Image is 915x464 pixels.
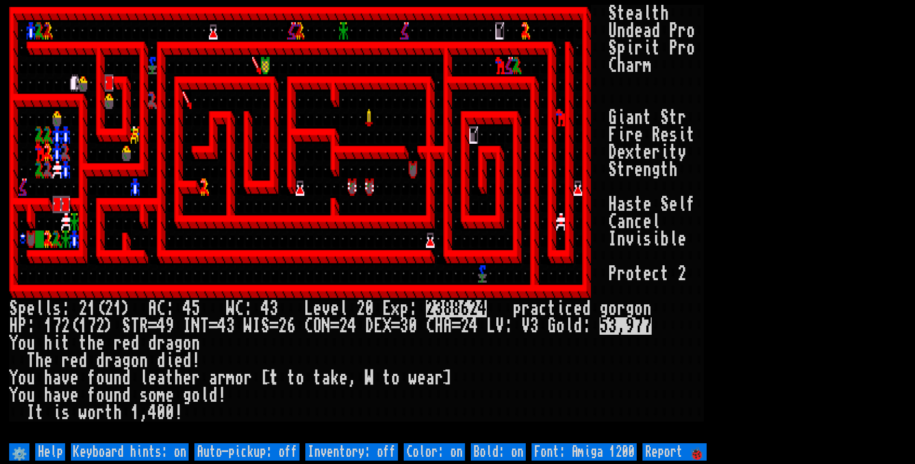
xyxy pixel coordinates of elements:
[600,317,608,335] mark: 5
[18,335,27,352] div: o
[27,300,35,317] div: e
[18,317,27,335] div: P
[617,5,626,22] div: t
[148,317,157,335] div: =
[209,369,218,387] div: a
[304,300,313,317] div: L
[608,126,617,144] div: F
[626,317,634,335] mark: 9
[530,317,539,335] div: 3
[322,369,330,387] div: a
[374,317,382,335] div: E
[617,300,626,317] div: r
[35,300,44,317] div: l
[330,369,339,387] div: k
[278,317,287,335] div: 2
[53,300,61,317] div: s
[608,300,617,317] div: o
[244,300,252,317] div: :
[608,196,617,213] div: H
[634,109,643,126] div: n
[157,335,165,352] div: r
[495,317,504,335] div: V
[608,5,617,22] div: S
[148,369,157,387] div: e
[608,317,617,335] mark: 3
[261,369,270,387] div: [
[27,352,35,369] div: T
[157,300,165,317] div: C
[443,369,452,387] div: ]
[634,57,643,74] div: r
[660,144,669,161] div: i
[652,22,660,40] div: d
[105,300,113,317] div: 2
[296,369,304,387] div: o
[348,369,356,387] div: ,
[18,300,27,317] div: p
[148,300,157,317] div: A
[44,352,53,369] div: e
[391,317,400,335] div: =
[165,335,174,352] div: a
[165,317,174,335] div: 9
[122,369,131,387] div: d
[44,369,53,387] div: h
[313,369,322,387] div: t
[669,161,678,178] div: h
[652,213,660,231] div: l
[634,265,643,283] div: t
[9,335,18,352] div: Y
[521,317,530,335] div: V
[565,300,574,317] div: c
[87,369,96,387] div: f
[643,144,652,161] div: e
[322,300,330,317] div: v
[617,161,626,178] div: t
[660,265,669,283] div: t
[61,335,70,352] div: t
[669,22,678,40] div: P
[70,352,79,369] div: e
[660,126,669,144] div: e
[382,369,391,387] div: t
[469,300,478,317] mark: 2
[96,300,105,317] div: (
[183,300,191,317] div: 4
[626,126,634,144] div: r
[634,144,643,161] div: t
[96,335,105,352] div: e
[678,144,686,161] div: y
[660,109,669,126] div: S
[304,317,313,335] div: C
[191,352,200,369] div: !
[226,369,235,387] div: m
[487,317,495,335] div: L
[582,317,591,335] div: :
[660,231,669,248] div: b
[634,126,643,144] div: e
[617,317,626,335] mark: ,
[626,144,634,161] div: x
[191,369,200,387] div: r
[643,196,652,213] div: e
[686,196,695,213] div: f
[365,317,374,335] div: D
[400,317,409,335] div: 3
[532,443,637,461] input: Font: Amiga 1200
[391,369,400,387] div: o
[191,317,200,335] div: N
[70,369,79,387] div: e
[226,317,235,335] div: 3
[71,443,189,461] input: Keyboard hints: on
[556,317,565,335] div: o
[617,40,626,57] div: p
[608,213,617,231] div: C
[313,317,322,335] div: O
[660,196,669,213] div: S
[634,40,643,57] div: r
[218,317,226,335] div: 4
[652,126,660,144] div: R
[686,22,695,40] div: o
[461,300,469,317] mark: 6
